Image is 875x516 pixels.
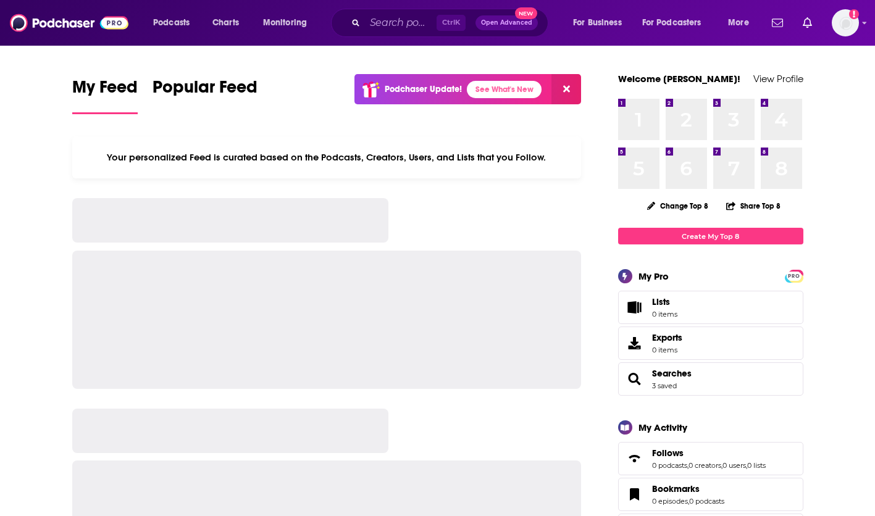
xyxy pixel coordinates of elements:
a: 0 podcasts [652,461,687,470]
a: 0 creators [689,461,721,470]
a: 0 podcasts [689,497,724,506]
a: PRO [787,271,802,280]
button: open menu [254,13,323,33]
span: For Business [573,14,622,31]
button: Share Top 8 [726,194,781,218]
button: open menu [634,13,719,33]
a: Welcome [PERSON_NAME]! [618,73,740,85]
p: Podchaser Update! [385,84,462,94]
a: Follows [652,447,766,459]
img: Podchaser - Follow, Share and Rate Podcasts [10,11,128,35]
span: Monitoring [263,14,307,31]
span: My Feed [72,77,138,105]
span: Searches [618,362,803,396]
img: User Profile [832,9,859,36]
a: Bookmarks [622,486,647,503]
span: Lists [652,296,677,307]
a: 0 users [722,461,746,470]
span: Bookmarks [652,483,700,494]
div: My Activity [638,422,687,433]
span: , [746,461,747,470]
button: open menu [144,13,206,33]
span: 0 items [652,346,682,354]
span: Exports [652,332,682,343]
a: Popular Feed [153,77,257,114]
button: Open AdvancedNew [475,15,538,30]
span: Follows [652,447,684,459]
span: Bookmarks [618,478,803,511]
span: , [721,461,722,470]
a: Show notifications dropdown [767,12,788,33]
a: My Feed [72,77,138,114]
span: More [728,14,749,31]
span: , [687,461,689,470]
span: New [515,7,537,19]
span: Popular Feed [153,77,257,105]
span: 0 items [652,310,677,318]
a: See What's New [467,81,542,98]
span: For Podcasters [642,14,701,31]
span: Podcasts [153,14,190,31]
a: Follows [622,450,647,467]
span: Ctrl K [437,15,466,31]
span: Follows [618,442,803,475]
div: Search podcasts, credits, & more... [343,9,560,37]
a: 3 saved [652,381,677,390]
button: open menu [564,13,637,33]
button: Show profile menu [832,9,859,36]
a: Charts [204,13,246,33]
span: , [688,497,689,506]
a: Show notifications dropdown [798,12,817,33]
a: 0 lists [747,461,766,470]
div: Your personalized Feed is curated based on the Podcasts, Creators, Users, and Lists that you Follow. [72,136,582,178]
a: Bookmarks [652,483,724,494]
div: My Pro [638,270,669,282]
input: Search podcasts, credits, & more... [365,13,437,33]
span: Exports [622,335,647,352]
a: View Profile [753,73,803,85]
a: 0 episodes [652,497,688,506]
span: Charts [212,14,239,31]
span: Open Advanced [481,20,532,26]
button: open menu [719,13,764,33]
a: Searches [622,370,647,388]
svg: Add a profile image [849,9,859,19]
span: PRO [787,272,802,281]
button: Change Top 8 [640,198,716,214]
a: Searches [652,368,692,379]
span: Lists [652,296,670,307]
a: Exports [618,327,803,360]
a: Create My Top 8 [618,228,803,244]
span: Lists [622,299,647,316]
span: Logged in as WE_Broadcast1 [832,9,859,36]
a: Lists [618,291,803,324]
